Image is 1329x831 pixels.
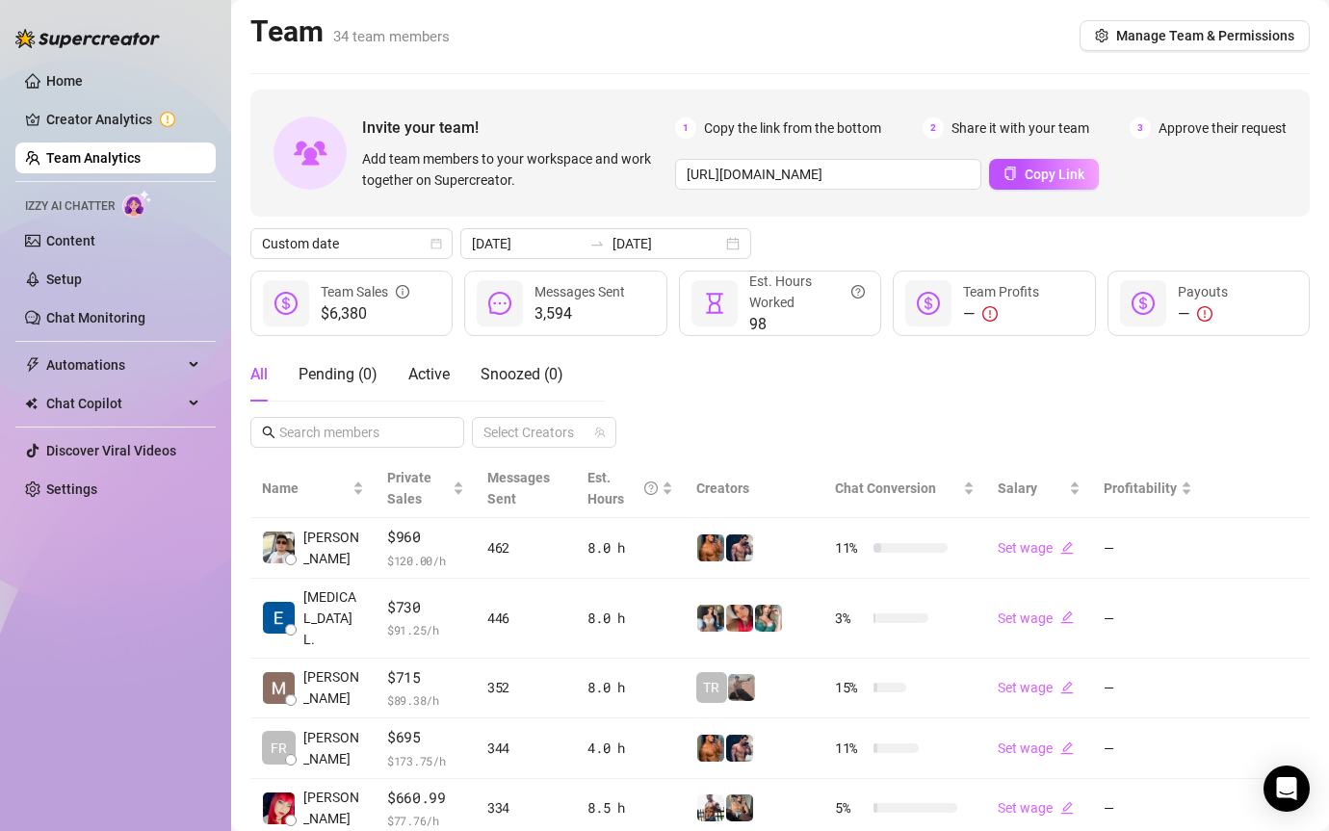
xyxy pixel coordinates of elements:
[487,537,564,558] div: 462
[122,190,152,218] img: AI Chatter
[982,306,998,322] span: exclamation-circle
[303,527,364,569] span: [PERSON_NAME]
[749,313,865,336] span: 98
[726,605,753,632] img: Vanessa
[321,281,409,302] div: Team Sales
[835,738,866,759] span: 11 %
[835,797,866,818] span: 5 %
[46,73,83,89] a: Home
[1132,292,1155,315] span: dollar-circle
[303,727,364,769] span: [PERSON_NAME]
[333,28,450,45] span: 34 team members
[387,526,464,549] span: $960
[644,467,658,509] span: question-circle
[303,666,364,709] span: [PERSON_NAME]
[472,233,582,254] input: Start date
[362,116,675,140] span: Invite your team!
[951,117,1089,139] span: Share it with your team
[387,726,464,749] span: $695
[1197,306,1212,322] span: exclamation-circle
[685,459,823,518] th: Creators
[594,427,606,438] span: team
[587,467,658,509] div: Est. Hours
[46,272,82,287] a: Setup
[963,302,1039,325] div: —
[387,751,464,770] span: $ 173.75 /h
[262,478,349,499] span: Name
[481,365,563,383] span: Snoozed ( 0 )
[1130,117,1151,139] span: 3
[1116,28,1294,43] span: Manage Team & Permissions
[998,740,1074,756] a: Set wageedit
[726,735,753,762] img: Axel
[1060,681,1074,694] span: edit
[1178,284,1228,299] span: Payouts
[274,292,298,315] span: dollar-circle
[46,104,200,135] a: Creator Analytics exclamation-circle
[726,534,753,561] img: Axel
[587,608,673,629] div: 8.0 h
[998,540,1074,556] a: Set wageedit
[587,677,673,698] div: 8.0 h
[263,672,295,704] img: Mariane Subia
[998,680,1074,695] a: Set wageedit
[1092,659,1204,719] td: —
[703,677,719,698] span: TR
[303,586,364,650] span: [MEDICAL_DATA] L.
[263,792,295,824] img: Mary Jane Moren…
[262,229,441,258] span: Custom date
[487,470,550,506] span: Messages Sent
[923,117,944,139] span: 2
[1060,801,1074,815] span: edit
[589,236,605,251] span: swap-right
[835,480,936,496] span: Chat Conversion
[46,350,183,380] span: Automations
[488,292,511,315] span: message
[675,117,696,139] span: 1
[25,397,38,410] img: Chat Copilot
[917,292,940,315] span: dollar-circle
[387,620,464,639] span: $ 91.25 /h
[1104,480,1177,496] span: Profitability
[534,284,625,299] span: Messages Sent
[387,690,464,710] span: $ 89.38 /h
[697,794,724,821] img: JUSTIN
[487,797,564,818] div: 334
[1092,579,1204,659] td: —
[487,677,564,698] div: 352
[430,238,442,249] span: calendar
[250,459,376,518] th: Name
[46,481,97,497] a: Settings
[487,738,564,759] div: 344
[851,271,865,313] span: question-circle
[279,422,437,443] input: Search members
[408,365,450,383] span: Active
[263,602,295,634] img: Exon Locsin
[387,551,464,570] span: $ 120.00 /h
[726,794,753,821] img: George
[362,148,667,191] span: Add team members to your workspace and work together on Supercreator.
[487,608,564,629] div: 446
[1060,541,1074,555] span: edit
[755,605,782,632] img: Zaddy
[989,159,1099,190] button: Copy Link
[587,537,673,558] div: 8.0 h
[703,292,726,315] span: hourglass
[263,532,295,563] img: Rick Gino Tarce…
[728,674,755,701] img: LC
[589,236,605,251] span: to
[250,13,450,50] h2: Team
[1095,29,1108,42] span: setting
[262,426,275,439] span: search
[612,233,722,254] input: End date
[1092,718,1204,779] td: —
[587,738,673,759] div: 4.0 h
[387,470,431,506] span: Private Sales
[587,797,673,818] div: 8.5 h
[387,596,464,619] span: $730
[46,310,145,325] a: Chat Monitoring
[299,363,378,386] div: Pending ( 0 )
[1003,167,1017,180] span: copy
[697,534,724,561] img: JG
[25,357,40,373] span: thunderbolt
